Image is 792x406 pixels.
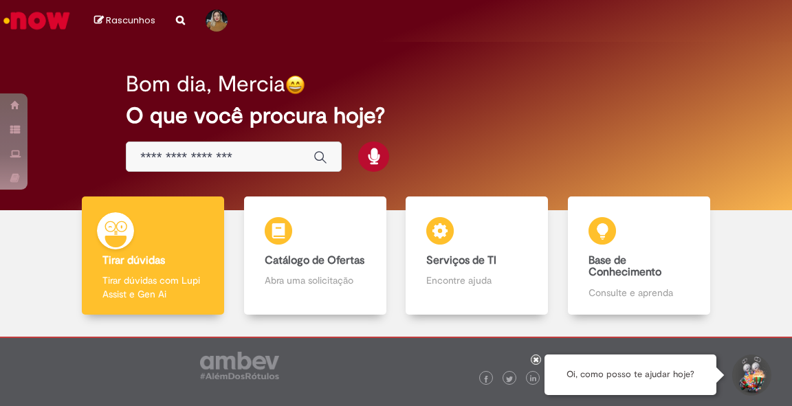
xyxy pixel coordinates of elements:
img: logo_footer_ambev_rotulo_gray.png [200,352,279,379]
b: Catálogo de Ofertas [265,253,364,267]
span: Rascunhos [106,14,155,27]
a: Catálogo de Ofertas Abra uma solicitação [234,196,397,315]
a: Base de Conhecimento Consulte e aprenda [558,196,720,315]
p: Consulte e aprenda [588,286,690,300]
p: Encontre ajuda [426,273,527,287]
b: Tirar dúvidas [102,253,165,267]
img: logo_footer_twitter.png [506,376,513,383]
div: Oi, como posso te ajudar hoje? [544,354,716,395]
b: Base de Conhecimento [588,253,661,280]
p: Abra uma solicitação [265,273,366,287]
a: Serviços de TI Encontre ajuda [396,196,558,315]
img: logo_footer_facebook.png [483,376,489,383]
h2: Bom dia, Mercia [126,72,285,96]
a: Tirar dúvidas Tirar dúvidas com Lupi Assist e Gen Ai [72,196,234,315]
a: No momento, sua lista de rascunhos tem 0 Itens [94,14,155,27]
button: Iniciar Conversa de Suporte [730,354,771,396]
b: Serviços de TI [426,253,496,267]
img: happy-face.png [285,75,305,95]
p: Tirar dúvidas com Lupi Assist e Gen Ai [102,273,203,301]
h2: O que você procura hoje? [126,104,665,128]
img: logo_footer_linkedin.png [530,375,537,383]
img: ServiceNow [1,7,72,34]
